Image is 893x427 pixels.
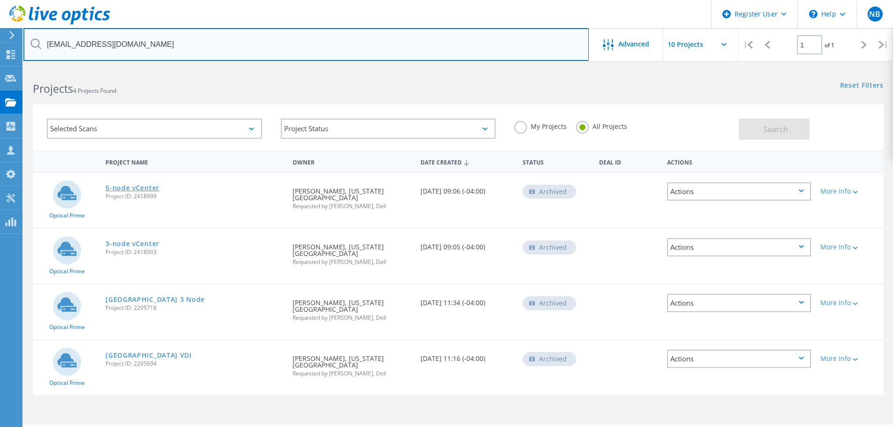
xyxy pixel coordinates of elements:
[105,296,205,303] a: [GEOGRAPHIC_DATA] 3 Node
[288,285,415,330] div: [PERSON_NAME], [US_STATE][GEOGRAPHIC_DATA]
[514,121,567,130] label: My Projects
[416,229,518,260] div: [DATE] 09:05 (-04:00)
[9,20,110,26] a: Live Optics Dashboard
[738,28,758,61] div: |
[594,153,662,170] div: Deal Id
[869,10,880,18] span: NB
[840,82,884,90] a: Reset Filters
[825,41,834,49] span: of 1
[105,352,192,359] a: [GEOGRAPHIC_DATA] VDI
[288,340,415,386] div: [PERSON_NAME], [US_STATE][GEOGRAPHIC_DATA]
[667,238,811,256] div: Actions
[288,173,415,218] div: [PERSON_NAME], [US_STATE][GEOGRAPHIC_DATA]
[416,285,518,315] div: [DATE] 11:34 (-04:00)
[49,269,85,274] span: Optical Prime
[73,87,116,95] span: 4 Projects Found
[293,259,411,265] span: Requested by [PERSON_NAME], Dell
[33,81,73,96] b: Projects
[288,153,415,170] div: Owner
[288,229,415,274] div: [PERSON_NAME], [US_STATE][GEOGRAPHIC_DATA]
[49,380,85,386] span: Optical Prime
[820,188,879,195] div: More Info
[105,240,159,247] a: 3-node vCenter
[101,153,288,170] div: Project Name
[820,300,879,306] div: More Info
[667,294,811,312] div: Actions
[523,240,576,255] div: Archived
[809,10,818,18] svg: \n
[47,119,262,139] div: Selected Scans
[618,41,649,47] span: Advanced
[49,324,85,330] span: Optical Prime
[739,119,810,140] button: Search
[293,203,411,209] span: Requested by [PERSON_NAME], Dell
[49,213,85,218] span: Optical Prime
[667,182,811,201] div: Actions
[23,28,589,61] input: Search projects by name, owner, ID, company, etc
[416,153,518,171] div: Date Created
[523,352,576,366] div: Archived
[416,173,518,204] div: [DATE] 09:06 (-04:00)
[820,355,879,362] div: More Info
[576,121,627,130] label: All Projects
[416,340,518,371] div: [DATE] 11:16 (-04:00)
[764,124,788,135] span: Search
[523,185,576,199] div: Archived
[662,153,816,170] div: Actions
[667,350,811,368] div: Actions
[281,119,496,139] div: Project Status
[874,28,893,61] div: |
[105,305,283,311] span: Project ID: 2295718
[105,361,283,367] span: Project ID: 2295694
[105,185,159,191] a: 5-node vCenter
[105,249,283,255] span: Project ID: 2418993
[293,315,411,321] span: Requested by [PERSON_NAME], Dell
[523,296,576,310] div: Archived
[820,244,879,250] div: More Info
[293,371,411,376] span: Requested by [PERSON_NAME], Dell
[105,194,283,199] span: Project ID: 2418999
[518,153,594,170] div: Status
